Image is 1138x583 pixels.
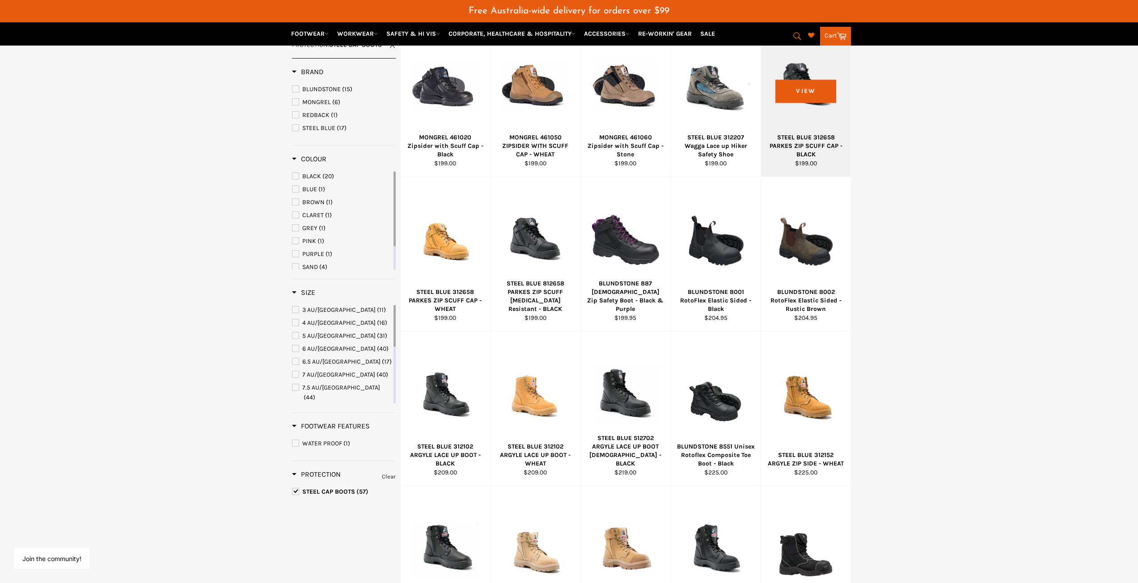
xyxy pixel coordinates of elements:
a: BLACK [292,172,392,181]
span: REDBACK [302,111,330,119]
a: WORKWEAR [334,26,381,42]
div: STEEL BLUE 512702 ARGYLE LACE UP BOOT [DEMOGRAPHIC_DATA] - BLACK [586,434,665,468]
h3: Brand [292,67,324,76]
span: (17) [337,124,347,132]
span: 3 AU/[GEOGRAPHIC_DATA] [302,306,376,314]
span: WATER PROOF [302,440,342,447]
a: WATER PROOF [292,439,396,449]
span: (1) [326,250,332,258]
a: STEEL BLUE [292,123,396,133]
span: Protection [292,470,341,478]
span: (4) [319,263,327,271]
a: 3 AU/UK [292,305,392,315]
span: BLACK [302,172,321,180]
span: SAND [302,263,318,271]
a: CORPORATE, HEALTHCARE & HOSPITALITY [445,26,579,42]
span: BLUNDSTONE [302,85,341,93]
span: (1) [331,111,338,119]
span: STEEL CAP BOOTS [302,488,355,495]
span: PURPLE [302,250,324,258]
div: MONGREL 461050 ZIPSIDER WITH SCUFF CAP - WHEAT [496,133,575,159]
a: 7.5 AU/UK [292,383,392,403]
span: (1) [343,440,350,447]
div: STEEL BLUE 312102 ARGYLE LACE UP BOOT - WHEAT [496,442,575,468]
span: CLARET [302,211,324,219]
a: 6.5 AU/UK [292,357,392,367]
a: REDBACK [292,110,396,120]
span: (57) [356,488,368,495]
span: 7 AU/[GEOGRAPHIC_DATA] [302,371,375,378]
a: STEEL BLUE 312102 ARGYLE LACE UP BOOT - WHEATSTEEL BLUE 312102 ARGYLE LACE UP BOOT - WHEAT$209.00 [490,331,580,486]
a: 4 AU/UK [292,318,392,328]
span: (31) [377,332,387,340]
a: FOOTWEAR [288,26,332,42]
a: MONGREL [292,97,396,107]
span: 5 AU/[GEOGRAPHIC_DATA] [302,332,376,340]
a: STEEL BLUE 312152 ARGYLE ZIP SIDE - WHEATSTEEL BLUE 312152 ARGYLE ZIP SIDE - WHEAT$225.00 [761,331,851,486]
a: ACCESSORIES [580,26,633,42]
span: (40) [377,371,388,378]
span: MONGREL [302,98,331,106]
div: STEEL BLUE 312152 ARGYLE ZIP SIDE - WHEAT [766,451,845,468]
h3: Size [292,288,315,297]
a: RE-WORKIN' GEAR [635,26,695,42]
span: GREY [302,224,317,232]
span: (17) [382,358,392,365]
h3: Colour [292,155,326,164]
a: BLUNDSTONE 8001 RotoFlex Elastic Sided - BlackBLUNDSTONE 8001 RotoFlex Elastic Sided - Black$204.95 [670,177,761,331]
span: Protection [292,41,328,49]
a: BLUE [292,185,392,194]
a: STEEL BLUE 512702 ARGYLE LACE UP BOOT LADIES - BLACKSTEEL BLUE 512702 ARGYLE LACE UP BOOT [DEMOGR... [580,331,671,486]
div: MONGREL 461020 Zipsider with Scuff Cap - Black [406,133,485,159]
span: 6.5 AU/[GEOGRAPHIC_DATA] [302,358,381,365]
div: BLUNDSTONE 8002 RotoFlex Elastic Sided - Rustic Brown [766,288,845,314]
a: CLARET [292,210,392,220]
a: STEEL BLUE 312102 ARGYLE LACE UP BOOT - BLACKSTEEL BLUE 312102 ARGYLE LACE UP BOOT - BLACK$209.00 [400,331,491,486]
a: 7 AU/UK [292,370,392,380]
button: Join the community! [22,555,81,562]
div: STEEL BLUE 812658 PARKES ZIP SCUFF [MEDICAL_DATA] Resistant - BLACK [496,279,575,314]
span: (44) [304,394,315,401]
span: (1) [325,211,332,219]
span: BROWN [302,198,325,206]
span: (40) [377,345,389,352]
a: STEEL BLUE 312658 PARKES ZIP SCUFF CAP - BLACKSTEEL BLUE 312658 PARKES ZIP SCUFF CAP - BLACK$199.... [761,22,851,177]
strong: STEEL CAP BOOTS [329,41,382,49]
a: Cart [820,27,851,46]
span: (11) [377,306,386,314]
div: BLUNDSTONE 8001 RotoFlex Elastic Sided - Black [677,288,755,314]
span: (15) [342,85,352,93]
div: BLUNDSTONE 887 [DEMOGRAPHIC_DATA] Zip Safety Boot - Black & Purple [586,279,665,314]
span: (16) [377,319,387,327]
a: 6 AU/UK [292,344,392,354]
span: PINK [302,237,316,245]
a: MONGREL 461060 Zipsider with Scuff Cap - StoneMONGREL 461060 Zipsider with Scuff Cap - Stone$199.00 [580,22,671,177]
span: 6 AU/[GEOGRAPHIC_DATA] [302,345,376,352]
span: STEEL BLUE [302,124,335,132]
div: STEEL BLUE 312658 PARKES ZIP SCUFF CAP - WHEAT [406,288,485,314]
a: BLUNDSTONE 8002 RotoFlex Elastic Sided - Rustic BrownBLUNDSTONE 8002 RotoFlex Elastic Sided - Rus... [761,177,851,331]
a: PURPLE [292,249,392,259]
a: PINK [292,236,392,246]
span: (1) [318,185,325,193]
h3: Footwear Features [292,422,370,431]
a: STEEL BLUE 812658 PARKES ZIP SCUFF Electric Shock Resistant - BLACKSTEEL BLUE 812658 PARKES ZIP S... [490,177,580,331]
a: Clear [382,472,396,482]
div: STEEL BLUE 312102 ARGYLE LACE UP BOOT - BLACK [406,442,485,468]
a: STEEL CAP BOOTS [292,487,396,497]
a: STEEL BLUE 312207 Wagga Lace up Hiker Safety ShoeSTEEL BLUE 312207 Wagga Lace up Hiker Safety Sho... [670,22,761,177]
span: (1) [326,198,333,206]
span: (6) [332,98,340,106]
span: 4 AU/[GEOGRAPHIC_DATA] [302,319,376,327]
span: Colour [292,155,326,163]
span: Free Australia-wide delivery for orders over $99 [469,6,669,16]
span: : [292,41,382,49]
a: BROWN [292,197,392,207]
a: BLUNDSTONE [292,84,396,94]
a: 5 AU/UK [292,331,392,341]
a: SALE [697,26,719,42]
div: STEEL BLUE 312658 PARKES ZIP SCUFF CAP - BLACK [766,133,845,159]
